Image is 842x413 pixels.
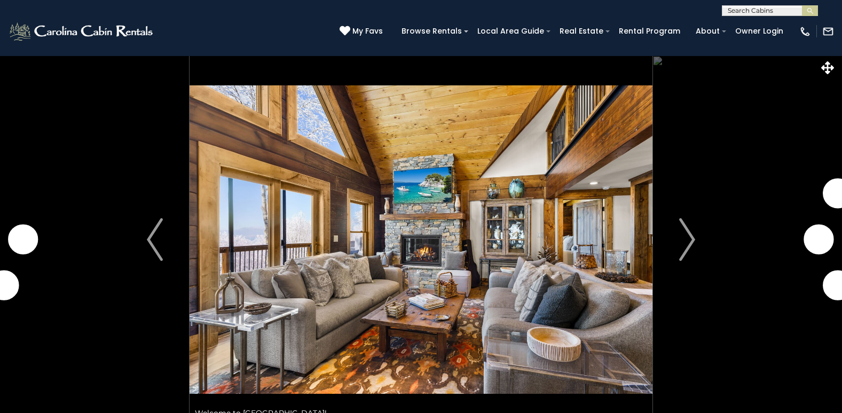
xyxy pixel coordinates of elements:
a: About [690,23,725,39]
a: Rental Program [613,23,686,39]
a: Local Area Guide [472,23,549,39]
img: arrow [679,218,695,261]
img: phone-regular-white.png [799,26,811,37]
img: arrow [147,218,163,261]
a: Browse Rentals [396,23,467,39]
img: mail-regular-white.png [822,26,834,37]
span: My Favs [352,26,383,37]
img: White-1-2.png [8,21,156,42]
a: My Favs [340,26,385,37]
a: Real Estate [554,23,609,39]
a: Owner Login [730,23,789,39]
